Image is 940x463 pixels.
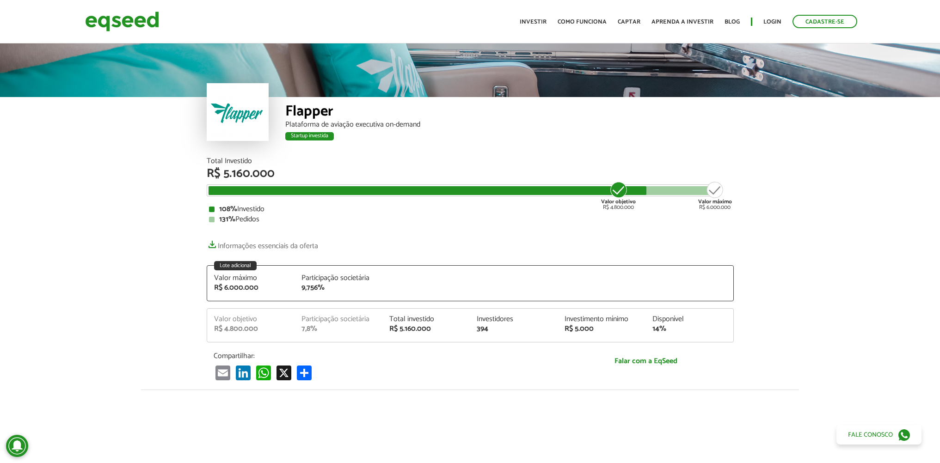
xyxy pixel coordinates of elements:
a: Falar com a EqSeed [565,352,727,371]
img: EqSeed [85,9,159,34]
a: Fale conosco [836,425,922,445]
div: 14% [652,325,726,333]
a: WhatsApp [254,365,273,380]
div: Valor máximo [214,274,288,282]
strong: Valor máximo [698,197,732,206]
a: Como funciona [558,19,607,25]
div: Disponível [652,316,726,323]
div: Lote adicional [214,261,257,270]
div: R$ 4.800.000 [601,181,636,210]
a: Login [763,19,781,25]
a: Compartilhar [295,365,313,380]
div: Total Investido [207,158,734,165]
div: Total investido [389,316,463,323]
strong: Valor objetivo [601,197,636,206]
a: Email [214,365,232,380]
div: Investimento mínimo [565,316,639,323]
div: Plataforma de aviação executiva on-demand [285,121,734,128]
div: Pedidos [209,216,731,223]
div: Valor objetivo [214,316,288,323]
a: LinkedIn [234,365,252,380]
div: Participação societária [301,274,375,282]
div: R$ 5.160.000 [207,168,734,180]
div: Participação societária [301,316,375,323]
a: Blog [725,19,740,25]
p: Compartilhar: [214,352,551,360]
div: 394 [477,325,551,333]
div: 9,756% [301,284,375,292]
div: Investido [209,206,731,213]
div: R$ 5.160.000 [389,325,463,333]
a: Cadastre-se [793,15,857,28]
strong: 131% [219,213,235,225]
strong: 108% [219,203,237,215]
div: 7,8% [301,325,375,333]
a: Captar [618,19,640,25]
div: Investidores [477,316,551,323]
a: Aprenda a investir [651,19,713,25]
a: Investir [520,19,547,25]
a: X [275,365,293,380]
div: R$ 6.000.000 [214,284,288,292]
div: R$ 4.800.000 [214,325,288,333]
div: R$ 5.000 [565,325,639,333]
a: Informações essenciais da oferta [207,237,318,250]
div: Flapper [285,104,734,121]
div: R$ 6.000.000 [698,181,732,210]
div: Startup investida [285,132,334,140]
